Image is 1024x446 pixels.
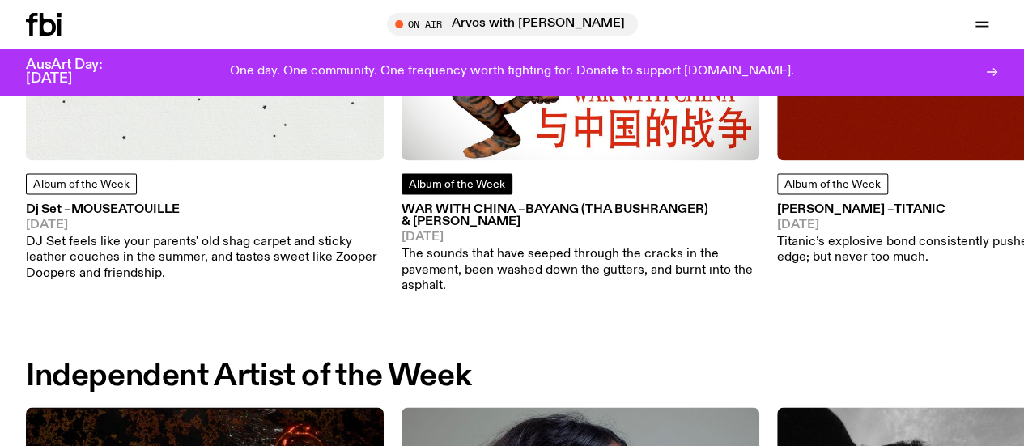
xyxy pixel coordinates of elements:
a: Album of the Week [26,173,137,194]
h3: AusArt Day: [DATE] [26,58,130,86]
button: On AirArvos with [PERSON_NAME] [387,13,638,36]
span: BAYANG (tha Bushranger) & [PERSON_NAME] [402,203,708,228]
span: [DATE] [402,231,759,244]
h2: Independent Artist of the Week [26,362,471,391]
a: Album of the Week [777,173,888,194]
a: Dj Set –Mouseatouille[DATE]DJ Set feels like your parents' old shag carpet and sticky leather cou... [26,204,384,282]
p: DJ Set feels like your parents' old shag carpet and sticky leather couches in the summer, and tas... [26,235,384,282]
a: WAR WITH CHINA –BAYANG (tha Bushranger) & [PERSON_NAME][DATE]The sounds that have seeped through ... [402,204,759,294]
span: Mouseatouille [71,203,180,216]
span: Album of the Week [33,179,130,190]
a: Album of the Week [402,173,512,194]
span: Titanic [894,203,945,216]
span: Album of the Week [409,179,505,190]
h3: Dj Set – [26,204,384,216]
p: The sounds that have seeped through the cracks in the pavement, been washed down the gutters, and... [402,247,759,294]
span: Album of the Week [784,179,881,190]
h3: WAR WITH CHINA – [402,204,759,228]
p: One day. One community. One frequency worth fighting for. Donate to support [DOMAIN_NAME]. [230,65,794,79]
span: [DATE] [26,219,384,231]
